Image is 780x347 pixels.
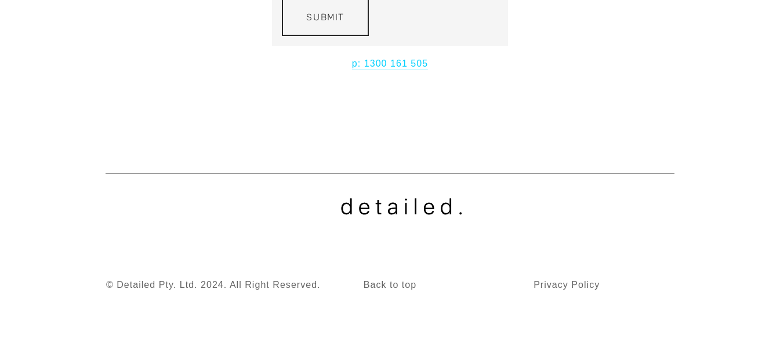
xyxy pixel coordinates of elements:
span: Submit [306,12,344,23]
p: Go to top [341,277,439,293]
p: © Detailed Pty. Ltd. 2024. All Right Reserved. [106,277,321,293]
p: Privacy Policy [459,277,674,293]
a: p: 1300 161 505 [352,59,428,70]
